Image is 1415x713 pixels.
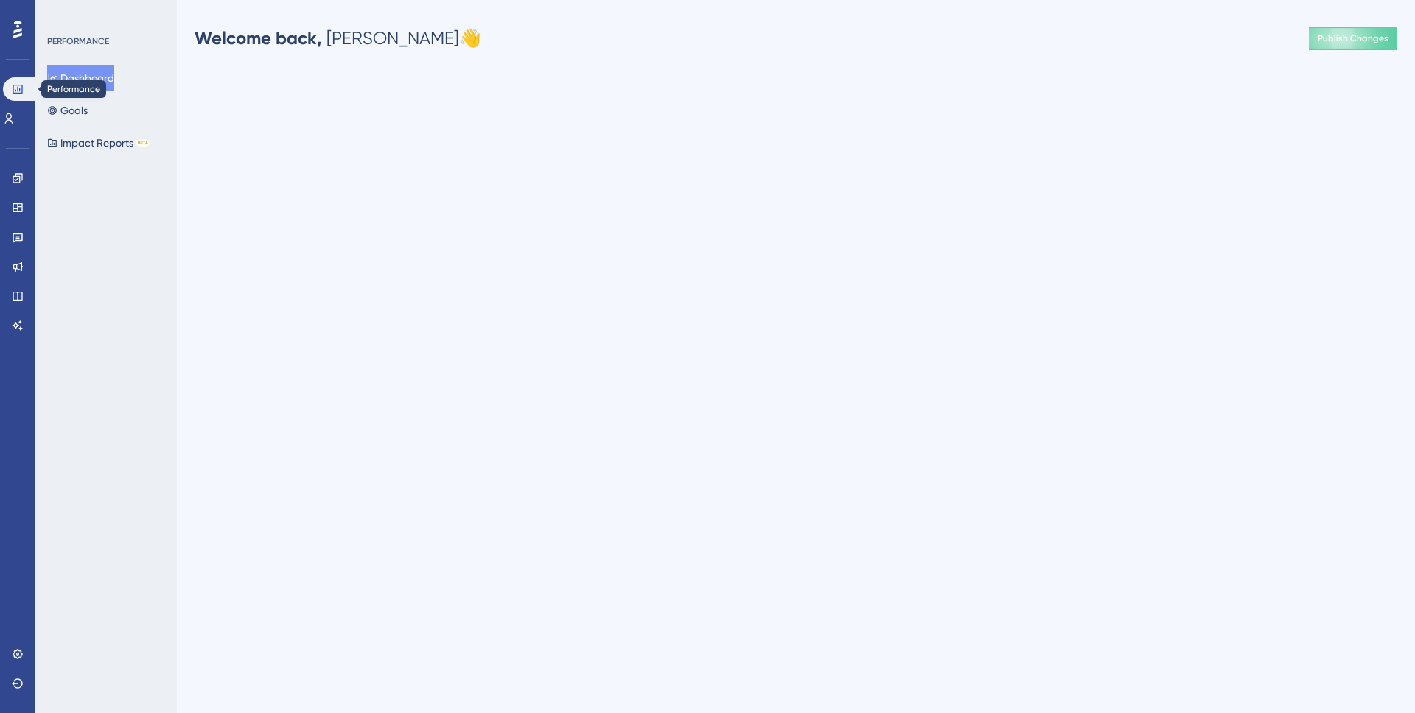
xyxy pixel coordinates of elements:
button: Dashboard [47,65,114,91]
button: Publish Changes [1309,27,1397,50]
button: Impact ReportsBETA [47,130,150,156]
div: BETA [136,139,150,147]
div: [PERSON_NAME] 👋 [195,27,481,50]
div: PERFORMANCE [47,35,109,47]
span: Publish Changes [1318,32,1388,44]
span: Welcome back, [195,27,322,49]
button: Goals [47,97,88,124]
